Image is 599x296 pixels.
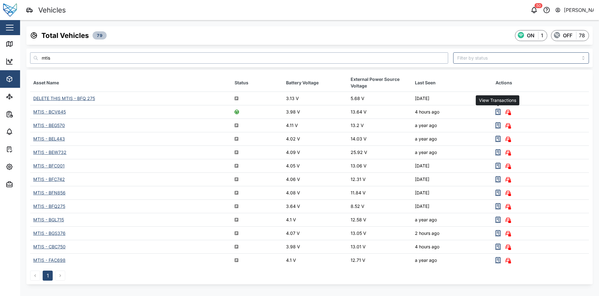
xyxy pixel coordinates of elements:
div: 12.31 V [351,176,409,183]
img: Main Logo [3,3,17,17]
td: a year ago [412,119,492,132]
div: Assets [16,76,36,82]
th: Status [231,74,283,92]
div: Tasks [16,146,34,153]
input: Filter by status [453,52,589,64]
a: MTIS - BFC001 [33,163,65,168]
a: MTIS - CBC750 [33,244,66,249]
div: 78 [579,32,585,40]
a: MTIS - FAC698 [33,257,66,263]
div: 12.71 V [351,257,409,264]
a: DELETE THIS MTIS - BFQ 275 [33,96,95,101]
div: 12.58 V [351,216,409,223]
div: 3.64 V [286,203,344,210]
div: 25.92 V [351,149,409,156]
div: ON [527,32,535,40]
button: 1 [43,271,53,281]
div: 4.05 V [286,162,344,169]
div: 4.11 V [286,122,344,129]
td: 4 hours ago [412,105,492,119]
a: MTIS - BEW732 [33,150,66,155]
div: Alarms [16,128,36,135]
td: a year ago [412,146,492,159]
th: Actions [492,74,589,92]
div: 13.01 V [351,243,409,250]
a: MTIS - BFC742 [33,177,65,182]
a: MTIS - BEG570 [33,123,65,128]
div: 4.08 V [286,189,344,196]
div: 8.52 V [351,203,409,210]
button: [PERSON_NAME] [555,6,594,14]
div: 1 [541,32,543,40]
div: 11.84 V [351,189,409,196]
div: Map [16,40,30,47]
div: 4.07 V [286,230,344,237]
div: 14.03 V [351,135,409,142]
div: 13.64 V [351,108,409,115]
div: Sites [16,93,31,100]
div: 50 [535,3,543,8]
h3: Total Vehicles [41,31,89,40]
th: Last Seen [412,74,492,92]
td: [DATE] [412,200,492,213]
div: Vehicles [38,5,66,16]
div: Admin [16,181,35,188]
th: Asset Name [30,74,231,92]
div: 13.05 V [351,230,409,237]
div: 13.2 V [351,122,409,129]
td: [DATE] [412,186,492,200]
td: [DATE] [412,159,492,173]
a: MTIS - BGS376 [33,230,66,236]
div: 3.13 V [286,95,344,102]
div: 4.1 V [286,257,344,264]
div: 5.68 V [351,95,409,102]
th: Battery Voltage [283,74,347,92]
td: a year ago [412,254,492,267]
div: 4.02 V [286,135,344,142]
input: Search asset here... [30,52,448,64]
div: 3.98 V [286,108,344,115]
div: 4.09 V [286,149,344,156]
td: a year ago [412,132,492,146]
div: 3.98 V [286,243,344,250]
div: Settings [16,163,39,170]
a: MTIS - BEL443 [33,136,65,141]
th: External Power Source Voltage [347,74,412,92]
td: 2 hours ago [412,227,492,240]
td: a year ago [412,213,492,227]
div: OFF [563,32,573,40]
td: [DATE] [412,173,492,186]
div: 4.06 V [286,176,344,183]
div: Dashboard [16,58,45,65]
span: 79 [97,32,102,39]
td: [DATE] [412,92,492,105]
div: 13.06 V [351,162,409,169]
a: MTIS - BFQ275 [33,203,65,209]
div: 4.1 V [286,216,344,223]
a: View Transactions [494,108,502,116]
a: MTIS - BCV645 [33,109,66,114]
a: MTIS - BFN856 [33,190,66,195]
a: MTIS - BGL715 [33,217,64,222]
td: 4 hours ago [412,240,492,254]
div: Reports [16,111,38,118]
div: [PERSON_NAME] [564,6,594,14]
